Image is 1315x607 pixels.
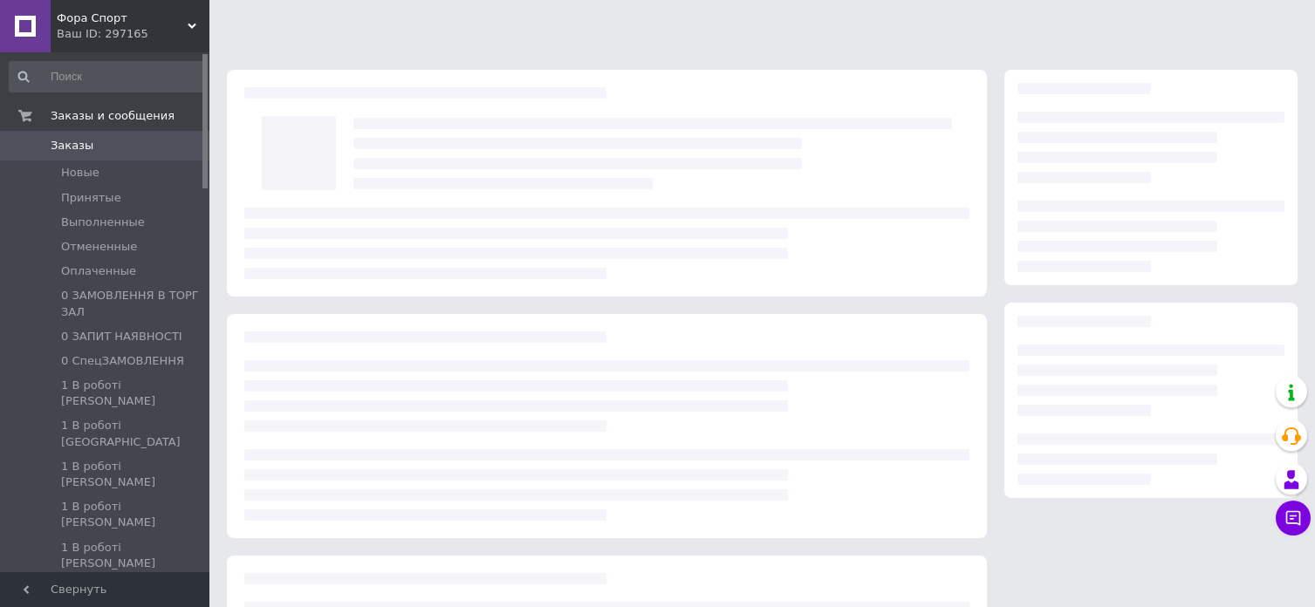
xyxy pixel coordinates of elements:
span: 0 ЗАМОВЛЕННЯ В ТОРГ ЗАЛ [61,288,204,319]
span: Выполненные [61,215,145,230]
input: Поиск [9,61,206,92]
span: Заказы [51,138,93,153]
span: 0 ЗАПИТ НАЯВНОСТІ [61,329,182,344]
span: Заказы и сообщения [51,108,175,124]
span: 1 В роботі [PERSON_NAME] [61,459,204,490]
span: Оплаченные [61,263,136,279]
span: Отмененные [61,239,137,255]
span: 1 В роботі [PERSON_NAME] [61,499,204,530]
button: Чат с покупателем [1276,501,1311,535]
span: 0 СпецЗАМОВЛЕННЯ [61,353,184,369]
div: Ваш ID: 297165 [57,26,209,42]
span: Фора Спорт [57,10,188,26]
span: Новые [61,165,99,181]
span: 1 В роботі [PERSON_NAME] [61,540,204,571]
span: Принятые [61,190,121,206]
span: 1 В роботі [PERSON_NAME] [61,378,204,409]
span: 1 В роботі [GEOGRAPHIC_DATA] [61,418,204,449]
